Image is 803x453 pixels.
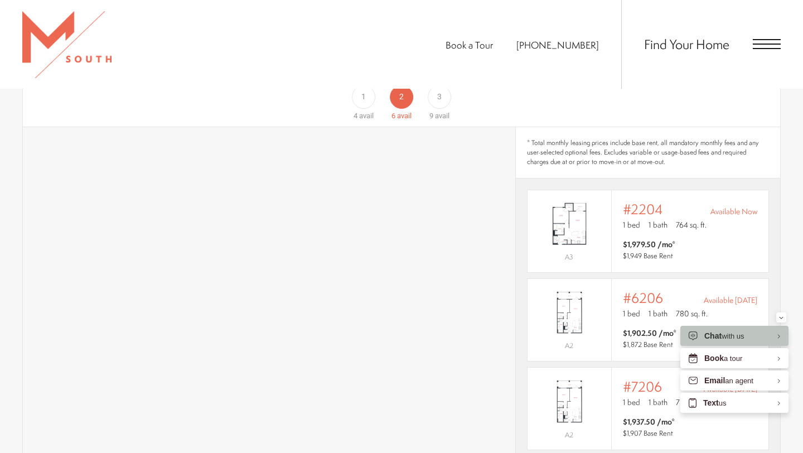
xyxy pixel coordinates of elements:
img: MSouth [22,11,112,78]
span: $1,937.50 /mo* [623,416,675,427]
span: #2204 [623,201,663,217]
span: 9 [429,112,433,120]
span: A3 [565,252,573,262]
span: Available Now [710,206,757,217]
span: $1,979.50 /mo* [623,239,675,250]
span: $1,949 Base Rent [623,251,673,261]
a: Floor 1 [345,72,383,122]
span: [PHONE_NUMBER] [516,38,599,51]
a: Floor 3 [420,72,458,122]
a: Find Your Home [644,35,729,53]
span: avail [359,112,374,120]
span: A2 [565,341,573,350]
span: #6206 [623,290,663,306]
img: #2204 - 1 bedroom floor plan layout with 1 bathroom and 764 square feet [528,197,611,250]
a: View #7206 [527,367,769,450]
span: 4 [354,112,357,120]
span: 764 sq. ft. [676,219,707,230]
a: Call Us at 813-570-8014 [516,38,599,51]
span: Available [DATE] [704,295,757,306]
span: 1 bath [649,219,667,230]
a: Book a Tour [446,38,493,51]
span: 1 bed [623,397,640,408]
span: A2 [565,430,573,440]
span: 1 bath [649,308,667,319]
span: 1 bed [623,308,640,319]
span: 1 [361,91,366,103]
span: $1,902.50 /mo* [623,327,676,339]
a: View #6206 [527,278,769,362]
span: * Total monthly leasing prices include base rent, all mandatory monthly fees and any user-selecte... [527,138,769,166]
span: 780 sq. ft. [676,308,708,319]
span: 3 [437,91,442,103]
a: View #2204 [527,190,769,273]
span: avail [435,112,449,120]
span: $1,872 Base Rent [623,340,673,349]
button: Open Menu [753,39,781,49]
span: 1 bath [649,397,667,408]
img: #6206 - 1 bedroom floor plan layout with 1 bathroom and 780 square feet [528,286,611,339]
span: $1,907 Base Rent [623,428,673,438]
span: 780 sq. ft. [676,397,708,408]
span: #7206 [623,379,662,394]
img: #7206 - 1 bedroom floor plan layout with 1 bathroom and 780 square feet [528,375,611,427]
span: 1 bed [623,219,640,230]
